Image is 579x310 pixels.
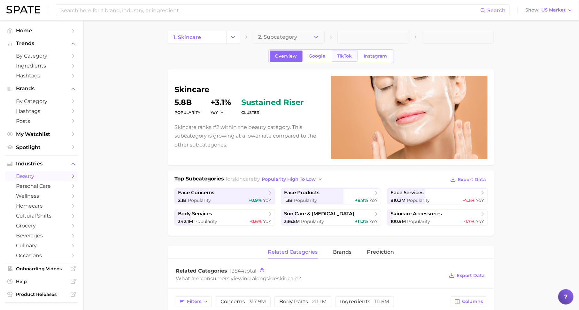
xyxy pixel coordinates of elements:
a: skincare accessories100.9m Popularity-1.7% YoY [387,210,488,226]
span: Brands [16,86,67,91]
span: 13544 [230,268,244,274]
a: Ingredients [5,61,78,71]
button: YoY [211,110,224,115]
a: beauty [5,171,78,181]
span: culinary [16,242,67,249]
span: +8.9% [355,197,368,203]
span: Hashtags [16,108,67,114]
span: -0.6% [250,219,262,224]
a: face services810.2m Popularity-4.3% YoY [387,188,488,204]
span: 100.9m [390,219,406,224]
span: -4.3% [462,197,475,203]
button: Columns [451,296,486,307]
span: -1.7% [464,219,475,224]
span: 2. Subcategory [258,34,297,40]
span: Filters [187,299,201,304]
a: Instagram [359,51,393,62]
button: Trends [5,39,78,48]
button: Filters [176,296,212,307]
span: personal care [16,183,67,189]
a: wellness [5,191,78,201]
a: culinary [5,241,78,250]
dd: 5.8b [174,99,200,106]
a: My Watchlist [5,129,78,139]
span: body services [178,211,212,217]
span: TikTok [337,53,352,59]
span: +11.2% [355,219,368,224]
span: Spotlight [16,144,67,150]
a: cultural shifts [5,211,78,221]
span: Popularity [407,197,430,203]
a: by Category [5,51,78,61]
span: YoY [369,219,378,224]
span: Popularity [301,219,324,224]
a: Onboarding Videos [5,264,78,274]
span: concerns [220,299,266,304]
span: Onboarding Videos [16,266,67,272]
span: related categories [268,249,318,255]
span: face concerns [178,190,214,196]
span: YoY [211,110,218,115]
span: Hashtags [16,73,67,79]
a: TikTok [332,51,358,62]
span: total [230,268,256,274]
span: US Market [541,8,566,12]
input: Search here for a brand, industry, or ingredient [60,5,480,16]
span: YoY [476,197,484,203]
span: 336.5m [284,219,300,224]
span: 342.1m [178,219,193,224]
a: Hashtags [5,71,78,81]
a: face concerns2.1b Popularity+0.9% YoY [174,188,275,204]
a: grocery [5,221,78,231]
span: 810.2m [390,197,405,203]
span: face services [390,190,424,196]
span: popularity high to low [262,177,316,182]
div: What are consumers viewing alongside ? [176,274,444,283]
a: Overview [270,51,303,62]
a: Help [5,277,78,286]
span: beverages [16,233,67,239]
button: Export Data [449,175,488,184]
span: Popularity [194,219,217,224]
a: beverages [5,231,78,241]
span: Overview [275,53,297,59]
dt: cluster [241,109,304,116]
span: Popularity [407,219,430,224]
a: Google [304,51,331,62]
span: 1. skincare [174,34,201,40]
span: 317.9m [249,298,266,305]
a: homecare [5,201,78,211]
a: by Category [5,96,78,106]
span: Columns [462,299,483,304]
span: occasions [16,252,67,258]
dt: Popularity [174,109,200,116]
span: beauty [16,173,67,179]
span: Related Categories [176,268,227,274]
span: Search [487,7,506,13]
a: sun care & [MEDICAL_DATA]336.5m Popularity+11.2% YoY [281,210,382,226]
button: ShowUS Market [524,6,574,14]
span: Industries [16,161,67,167]
span: Instagram [364,53,387,59]
a: Hashtags [5,106,78,116]
span: Prediction [367,249,394,255]
span: wellness [16,193,67,199]
span: Show [525,8,539,12]
img: SPATE [6,6,40,13]
button: Export Data [447,271,486,280]
a: body services342.1m Popularity-0.6% YoY [174,210,275,226]
span: skincare accessories [390,211,442,217]
span: +0.9% [249,197,262,203]
button: Industries [5,159,78,169]
span: YoY [476,219,484,224]
a: face products1.3b Popularity+8.9% YoY [281,188,382,204]
h1: Top Subcategories [174,175,224,185]
span: Posts [16,118,67,124]
span: Help [16,279,67,284]
span: Home [16,28,67,34]
span: skincare [233,176,254,182]
span: Ingredients [16,63,67,69]
span: Product Releases [16,291,67,297]
a: Product Releases [5,290,78,299]
button: Change Category [226,31,240,44]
